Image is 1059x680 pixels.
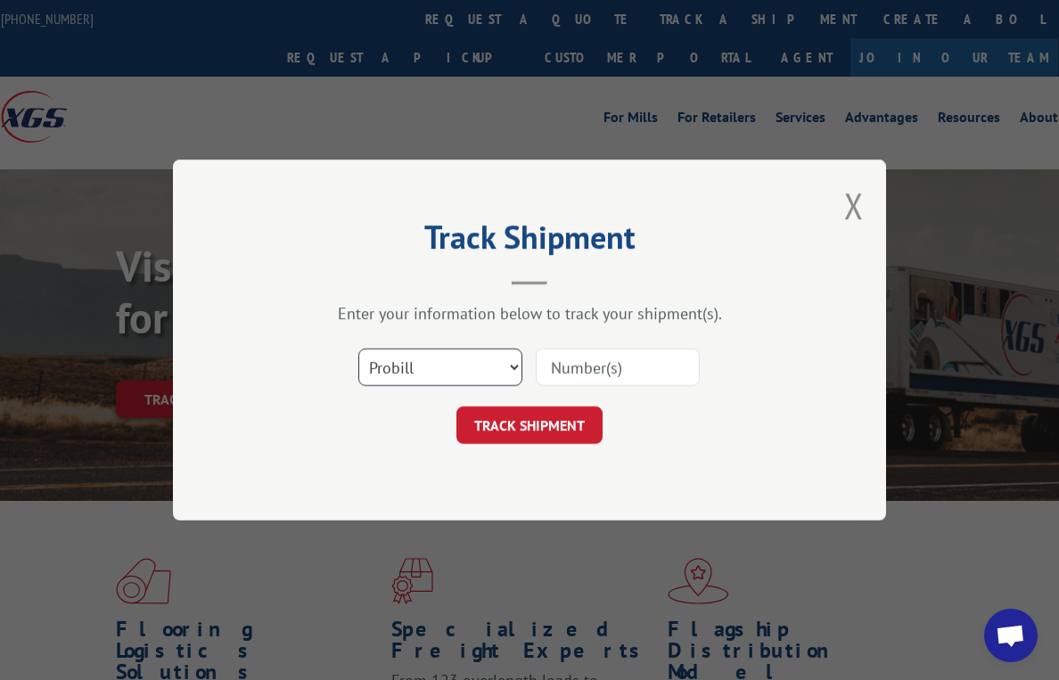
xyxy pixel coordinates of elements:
div: Enter your information below to track your shipment(s). [262,303,797,324]
button: TRACK SHIPMENT [456,406,603,444]
button: Close modal [844,182,864,229]
input: Number(s) [536,348,700,386]
a: Open chat [984,609,1038,662]
h2: Track Shipment [262,225,797,258]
